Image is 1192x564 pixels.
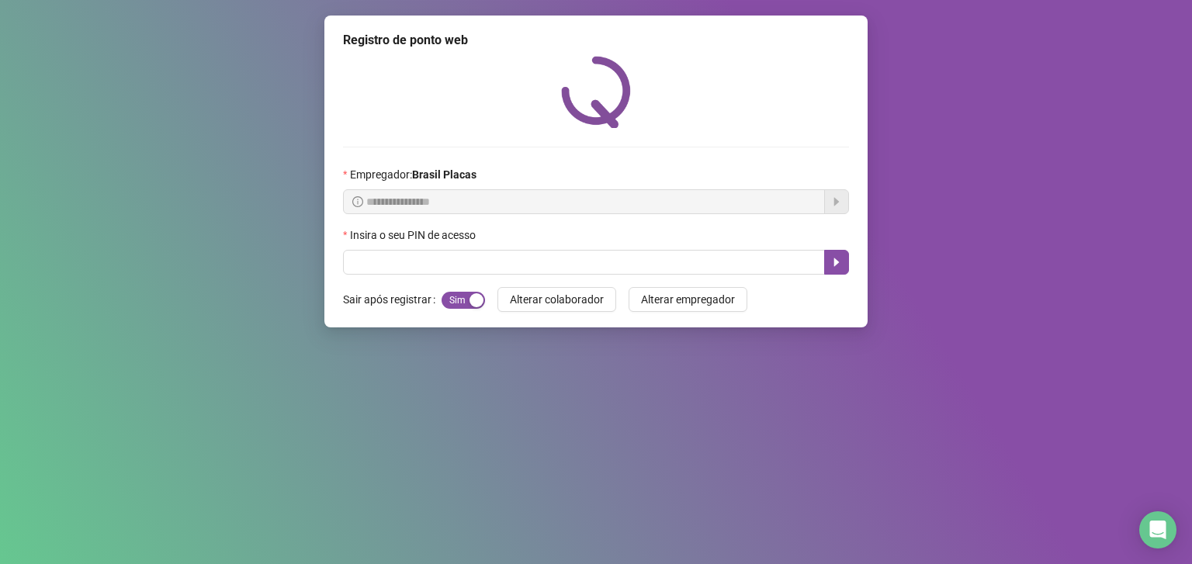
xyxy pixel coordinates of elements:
div: Open Intercom Messenger [1139,511,1176,548]
strong: Brasil Placas [412,168,476,181]
span: Alterar empregador [641,291,735,308]
button: Alterar empregador [629,287,747,312]
span: caret-right [830,256,843,268]
img: QRPoint [561,56,631,128]
label: Sair após registrar [343,287,442,312]
div: Registro de ponto web [343,31,849,50]
label: Insira o seu PIN de acesso [343,227,486,244]
span: info-circle [352,196,363,207]
span: Empregador : [350,166,476,183]
button: Alterar colaborador [497,287,616,312]
span: Alterar colaborador [510,291,604,308]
